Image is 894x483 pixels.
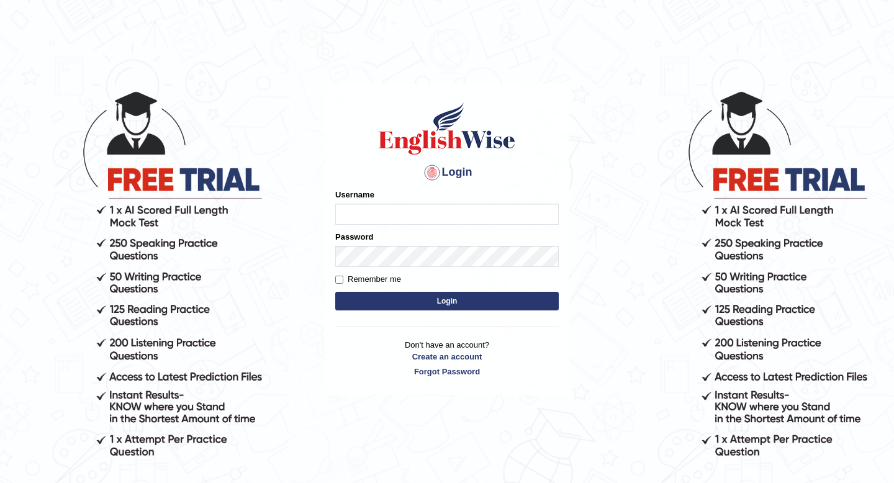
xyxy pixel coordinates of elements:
input: Remember me [335,276,343,284]
h4: Login [335,163,559,183]
button: Login [335,292,559,310]
label: Remember me [335,273,401,286]
img: Logo of English Wise sign in for intelligent practice with AI [376,101,518,156]
a: Forgot Password [335,366,559,377]
label: Username [335,189,374,201]
a: Create an account [335,351,559,363]
p: Don't have an account? [335,339,559,377]
label: Password [335,231,373,243]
